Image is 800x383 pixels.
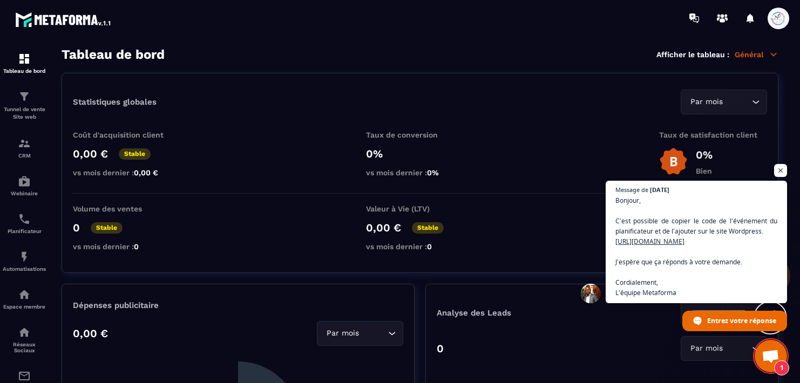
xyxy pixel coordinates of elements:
[18,52,31,65] img: formation
[696,148,713,161] p: 0%
[659,131,767,139] p: Taux de satisfaction client
[3,242,46,280] a: automationsautomationsAutomatisations
[3,318,46,361] a: social-networksocial-networkRéseaux Sociaux
[73,147,108,160] p: 0,00 €
[18,213,31,225] img: scheduler
[3,44,46,82] a: formationformationTableau de bord
[3,266,46,272] p: Automatisations
[3,204,46,242] a: schedulerschedulerPlanificateur
[366,131,474,139] p: Taux de conversion
[681,336,767,361] div: Search for option
[725,96,749,108] input: Search for option
[725,343,749,354] input: Search for option
[688,343,725,354] span: Par mois
[615,195,777,298] span: Bonjour, C'est possible de copier le code de l'événement du planificateur et de l'ajouter sur le ...
[18,175,31,188] img: automations
[755,340,787,372] div: Ouvrir le chat
[134,168,158,177] span: 0,00 €
[317,321,403,346] div: Search for option
[73,221,80,234] p: 0
[73,131,181,139] p: Coût d'acquisition client
[18,288,31,301] img: automations
[3,190,46,196] p: Webinaire
[134,242,139,251] span: 0
[18,250,31,263] img: automations
[18,326,31,339] img: social-network
[3,341,46,353] p: Réseaux Sociaux
[437,342,444,355] p: 0
[3,129,46,167] a: formationformationCRM
[366,168,474,177] p: vs mois dernier :
[656,50,729,59] p: Afficher le tableau :
[412,222,444,234] p: Stable
[18,137,31,150] img: formation
[688,96,725,108] span: Par mois
[366,221,401,234] p: 0,00 €
[3,82,46,129] a: formationformationTunnel de vente Site web
[3,228,46,234] p: Planificateur
[3,167,46,204] a: automationsautomationsWebinaire
[681,90,767,114] div: Search for option
[18,370,31,382] img: email
[650,187,669,193] span: [DATE]
[735,50,778,59] p: Général
[774,360,789,375] span: 1
[361,327,385,339] input: Search for option
[3,304,46,310] p: Espace membre
[324,327,361,339] span: Par mois
[18,90,31,103] img: formation
[366,204,474,213] p: Valeur à Vie (LTV)
[62,47,165,62] h3: Tableau de bord
[3,106,46,121] p: Tunnel de vente Site web
[73,242,181,251] p: vs mois dernier :
[3,68,46,74] p: Tableau de bord
[119,148,151,160] p: Stable
[659,147,688,176] img: b-badge-o.b3b20ee6.svg
[3,280,46,318] a: automationsautomationsEspace membre
[366,147,474,160] p: 0%
[427,168,439,177] span: 0%
[73,327,108,340] p: 0,00 €
[437,308,602,318] p: Analyse des Leads
[427,242,432,251] span: 0
[707,311,776,330] span: Entrez votre réponse
[73,204,181,213] p: Volume des ventes
[366,242,474,251] p: vs mois dernier :
[73,300,403,310] p: Dépenses publicitaire
[73,168,181,177] p: vs mois dernier :
[91,222,123,234] p: Stable
[15,10,112,29] img: logo
[73,97,157,107] p: Statistiques globales
[696,167,713,175] p: Bien
[3,153,46,159] p: CRM
[615,187,648,193] span: Message de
